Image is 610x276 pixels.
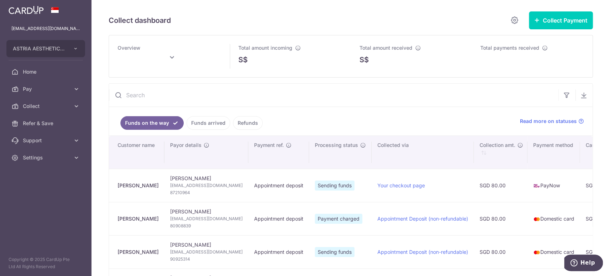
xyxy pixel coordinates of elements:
[248,202,309,235] td: Appointment deposit
[170,215,243,222] span: [EMAIL_ADDRESS][DOMAIN_NAME]
[520,118,577,125] span: Read more on statuses
[474,202,527,235] td: SGD 80.00
[118,182,159,189] div: [PERSON_NAME]
[377,182,425,188] a: Your checkout page
[23,68,70,75] span: Home
[6,40,85,57] button: ASTRIA AESTHETICS PTE. LTD.
[118,215,159,222] div: [PERSON_NAME]
[23,154,70,161] span: Settings
[377,216,468,222] a: Appointment Deposit (non-refundable)
[164,136,248,169] th: Payor details
[233,116,263,130] a: Refunds
[16,5,31,11] span: Help
[9,6,44,14] img: CardUp
[13,45,66,52] span: ASTRIA AESTHETICS PTE. LTD.
[118,45,140,51] span: Overview
[474,136,527,169] th: Collection amt. : activate to sort column ascending
[170,142,202,149] span: Payor details
[164,169,248,202] td: [PERSON_NAME]
[23,85,70,93] span: Pay
[474,169,527,202] td: SGD 80.00
[527,169,580,202] td: PayNow
[11,25,80,32] p: [EMAIL_ADDRESS][DOMAIN_NAME]
[564,255,603,272] iframe: Opens a widget where you can find more information
[170,256,243,263] span: 90925314
[315,214,362,224] span: Payment charged
[527,202,580,235] td: Domestic card
[187,116,230,130] a: Funds arrived
[109,136,164,169] th: Customer name
[248,136,309,169] th: Payment ref.
[527,136,580,169] th: Payment method
[315,181,354,191] span: Sending funds
[372,136,474,169] th: Collected via
[527,235,580,268] td: Domestic card
[120,116,184,130] a: Funds on the way
[474,235,527,268] td: SGD 80.00
[23,103,70,110] span: Collect
[109,15,171,26] h5: Collect dashboard
[170,189,243,196] span: 87210964
[238,45,292,51] span: Total amount incoming
[109,84,558,107] input: Search
[309,136,372,169] th: Processing status
[533,249,540,256] img: mastercard-sm-87a3fd1e0bddd137fecb07648320f44c262e2538e7db6024463105ddbc961eb2.png
[359,45,412,51] span: Total amount received
[520,118,584,125] a: Read more on statuses
[170,222,243,230] span: 80908839
[170,182,243,189] span: [EMAIL_ADDRESS][DOMAIN_NAME]
[23,137,70,144] span: Support
[254,142,284,149] span: Payment ref.
[315,142,358,149] span: Processing status
[118,248,159,256] div: [PERSON_NAME]
[23,120,70,127] span: Refer & Save
[315,247,354,257] span: Sending funds
[480,142,515,149] span: Collection amt.
[359,54,369,65] span: S$
[377,249,468,255] a: Appointment Deposit (non-refundable)
[533,182,540,189] img: paynow-md-4fe65508ce96feda548756c5ee0e473c78d4820b8ea51387c6e4ad89e58a5e61.png
[533,216,540,223] img: mastercard-sm-87a3fd1e0bddd137fecb07648320f44c262e2538e7db6024463105ddbc961eb2.png
[164,202,248,235] td: [PERSON_NAME]
[529,11,593,29] button: Collect Payment
[248,169,309,202] td: Appointment deposit
[248,235,309,268] td: Appointment deposit
[164,235,248,268] td: [PERSON_NAME]
[170,248,243,256] span: [EMAIL_ADDRESS][DOMAIN_NAME]
[238,54,248,65] span: S$
[480,45,539,51] span: Total payments received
